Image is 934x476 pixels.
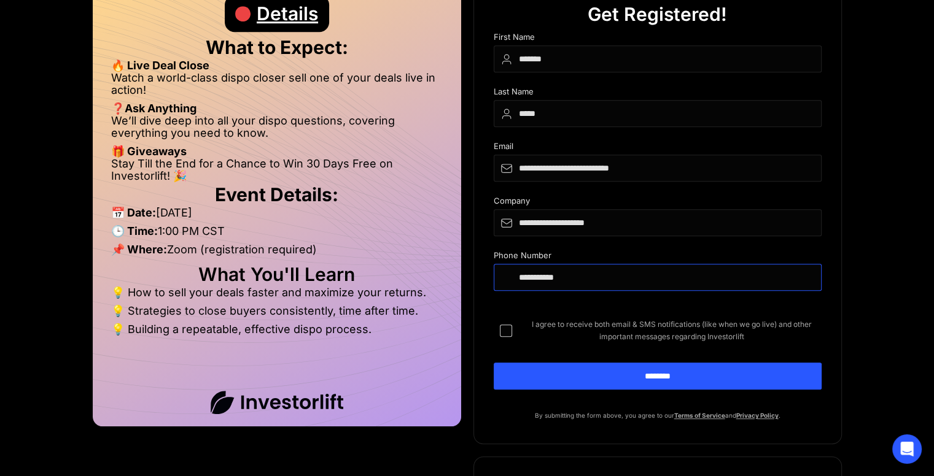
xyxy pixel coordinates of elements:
[111,102,197,115] strong: ❓Ask Anything
[494,33,822,409] form: DIspo Day Main Form
[111,59,209,72] strong: 🔥 Live Deal Close
[494,196,822,209] div: Company
[892,434,922,464] div: Open Intercom Messenger
[215,183,338,205] strong: Event Details:
[494,142,822,155] div: Email
[736,412,779,419] a: Privacy Policy
[111,72,443,102] li: Watch a world-class dispo closer sell one of your deals live in action!
[111,225,443,244] li: 1:00 PM CST
[111,225,158,237] strong: 🕒 Time:
[111,207,443,225] li: [DATE]
[111,305,443,323] li: 💡 Strategies to close buyers consistently, time after time.
[674,412,725,419] a: Terms of Service
[494,87,822,100] div: Last Name
[494,409,822,421] p: By submitting the form above, you agree to our and .
[111,286,443,305] li: 💡 How to sell your deals faster and maximize your returns.
[111,323,443,336] li: 💡 Building a repeatable, effective dispo process.
[111,244,443,262] li: Zoom (registration required)
[111,206,156,219] strong: 📅 Date:
[111,268,443,280] h2: What You'll Learn
[111,115,443,145] li: We’ll dive deep into all your dispo questions, covering everything you need to know.
[111,243,167,256] strong: 📌 Where:
[494,33,822,45] div: First Name
[111,145,187,158] strong: 🎁 Giveaways
[206,36,348,58] strong: What to Expect:
[522,318,822,343] span: I agree to receive both email & SMS notifications (like when we go live) and other important mess...
[111,158,443,182] li: Stay Till the End for a Chance to Win 30 Days Free on Investorlift! 🎉
[494,251,822,264] div: Phone Number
